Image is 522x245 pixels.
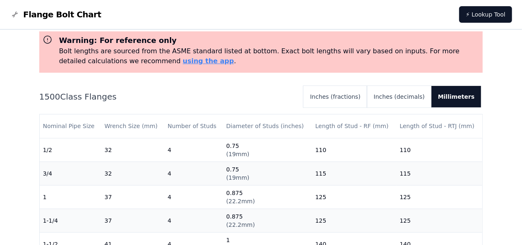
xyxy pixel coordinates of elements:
[223,185,312,209] td: 0.875
[312,114,396,138] th: Length of Stud - RF (mm)
[396,138,482,162] td: 110
[101,162,164,185] td: 32
[40,185,101,209] td: 1
[226,198,255,205] span: ( 22.2mm )
[226,151,249,157] span: ( 19mm )
[164,138,223,162] td: 4
[59,35,480,46] h3: Warning: For reference only
[303,86,367,107] button: Inches (fractions)
[396,185,482,209] td: 125
[101,114,164,138] th: Wrench Size (mm)
[101,185,164,209] td: 37
[183,57,234,65] a: using the app
[223,114,312,138] th: Diameter of Studs (inches)
[40,114,101,138] th: Nominal Pipe Size
[396,209,482,232] td: 125
[59,46,480,66] p: Bolt lengths are sourced from the ASME standard listed at bottom. Exact bolt lengths will vary ba...
[101,209,164,232] td: 37
[396,162,482,185] td: 115
[164,185,223,209] td: 4
[10,9,101,20] a: Flange Bolt Chart LogoFlange Bolt Chart
[40,138,101,162] td: 1/2
[223,162,312,185] td: 0.75
[312,209,396,232] td: 125
[39,91,297,102] h2: 1500 Class Flanges
[312,138,396,162] td: 110
[164,114,223,138] th: Number of Studs
[164,162,223,185] td: 4
[459,6,512,23] a: ⚡ Lookup Tool
[367,86,431,107] button: Inches (decimals)
[312,162,396,185] td: 115
[396,114,482,138] th: Length of Stud - RTJ (mm)
[23,9,101,20] span: Flange Bolt Chart
[223,209,312,232] td: 0.875
[226,174,249,181] span: ( 19mm )
[164,209,223,232] td: 4
[312,185,396,209] td: 125
[223,138,312,162] td: 0.75
[40,209,101,232] td: 1-1/4
[101,138,164,162] td: 32
[10,10,20,19] img: Flange Bolt Chart Logo
[40,162,101,185] td: 3/4
[431,86,481,107] button: Millimeters
[226,221,255,228] span: ( 22.2mm )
